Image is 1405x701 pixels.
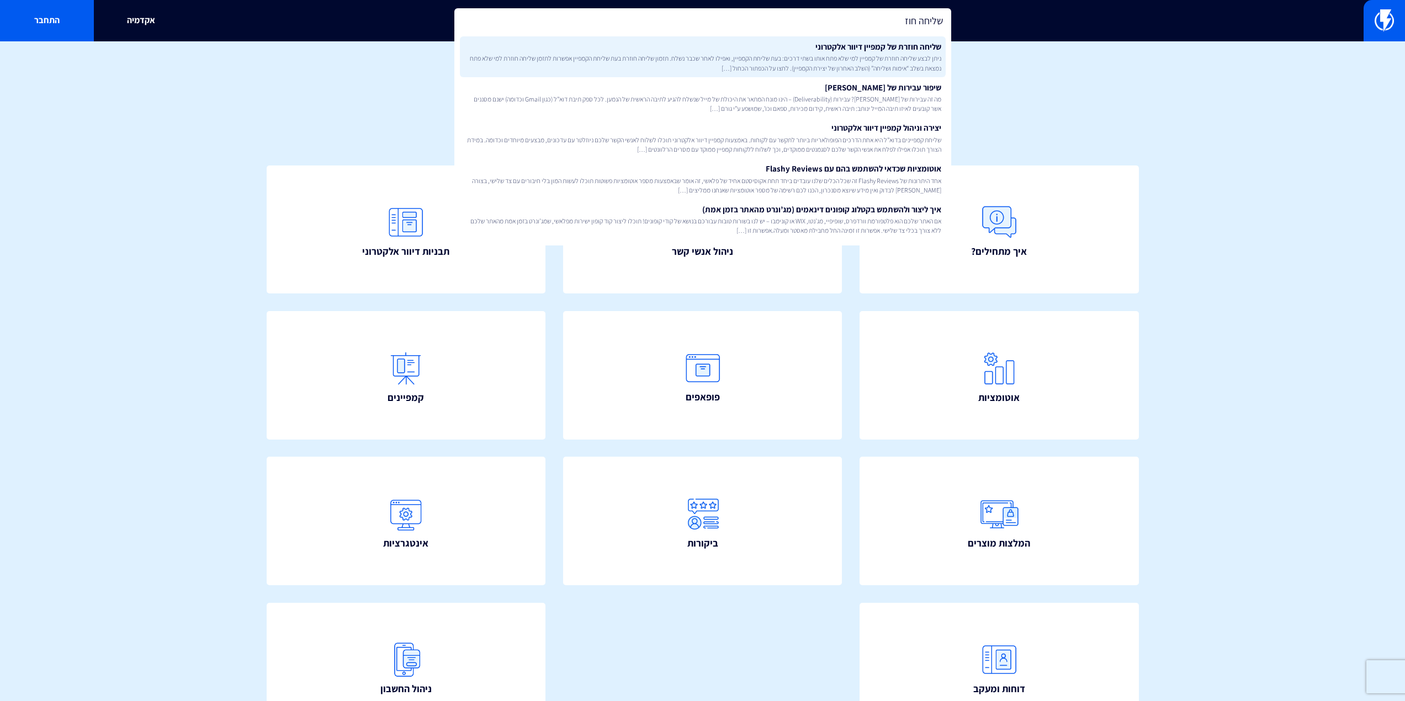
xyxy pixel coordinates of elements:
[971,244,1027,259] span: איך מתחילים?
[380,682,432,696] span: ניהול החשבון
[686,390,720,404] span: פופאפים
[464,53,941,72] span: ניתן לבצע שליחה חוזרת של קמפיין למי שלא פתח אותו בשתי דרכים: בעת שליחת הקמפיין, ואפילו לאחר שכבר ...
[464,94,941,113] span: מה זה עבירות של [PERSON_NAME]? עבירות (Deliverability) – הינו מונח המתאר את היכולת של מייל שנשלח ...
[460,158,946,199] a: אוטומציות שכדאי להשתמש בהם עם Flashy Reviewsאחד היתרונות של Flashy Reviews זה שכל הכלים שלנו עובד...
[267,311,546,440] a: קמפיינים
[973,682,1025,696] span: דוחות ומעקב
[460,199,946,240] a: איך ליצור ולהשתמש בקטלוג קופונים דינאמים (מג’ונרט מהאתר בזמן אמת)אם האתר שלכם הוא פלטפורמת וורדפר...
[687,536,718,550] span: ביקורות
[267,457,546,585] a: אינטגרציות
[383,536,428,550] span: אינטגרציות
[454,8,951,34] input: חיפוש מהיר...
[460,36,946,77] a: שליחה חוזרת של קמפיין דיוור אלקטרוניניתן לבצע שליחה חוזרת של קמפיין למי שלא פתח אותו בשתי דרכים: ...
[860,311,1139,440] a: אוטומציות
[464,135,941,154] span: שליחת קמפיינים בדוא”ל היא אחת הדרכים הפופולאריות ביותר לתקשר עם לקוחות. באמצעות קמפיין דיוור אלקט...
[672,244,733,259] span: ניהול אנשי קשר
[464,176,941,195] span: אחד היתרונות של Flashy Reviews זה שכל הכלים שלנו עובדים ביחד תחת אקוסיסטם אחיד של פלאשי, זה אומר ...
[968,536,1030,550] span: המלצות מוצרים
[460,117,946,158] a: יצירה וניהול קמפיין דיוור אלקטרונישליחת קמפיינים בדוא”ל היא אחת הדרכים הפופולאריות ביותר לתקשר עם...
[267,165,546,294] a: תבניות דיוור אלקטרוני
[978,390,1020,405] span: אוטומציות
[860,165,1139,294] a: איך מתחילים?
[17,58,1388,80] h1: איך אפשר לעזור?
[563,311,842,440] a: פופאפים
[388,390,424,405] span: קמפיינים
[460,77,946,118] a: שיפור עבירות של [PERSON_NAME]מה זה עבירות של [PERSON_NAME]? עבירות (Deliverability) – הינו מונח ה...
[362,244,449,259] span: תבניות דיוור אלקטרוני
[464,216,941,235] span: אם האתר שלכם הוא פלטפורמת וורדפרס, שופיפיי, מג’נטו, WIX או קונימבו – יש לנו בשורות טובות עבורכם ב...
[563,457,842,585] a: ביקורות
[860,457,1139,585] a: המלצות מוצרים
